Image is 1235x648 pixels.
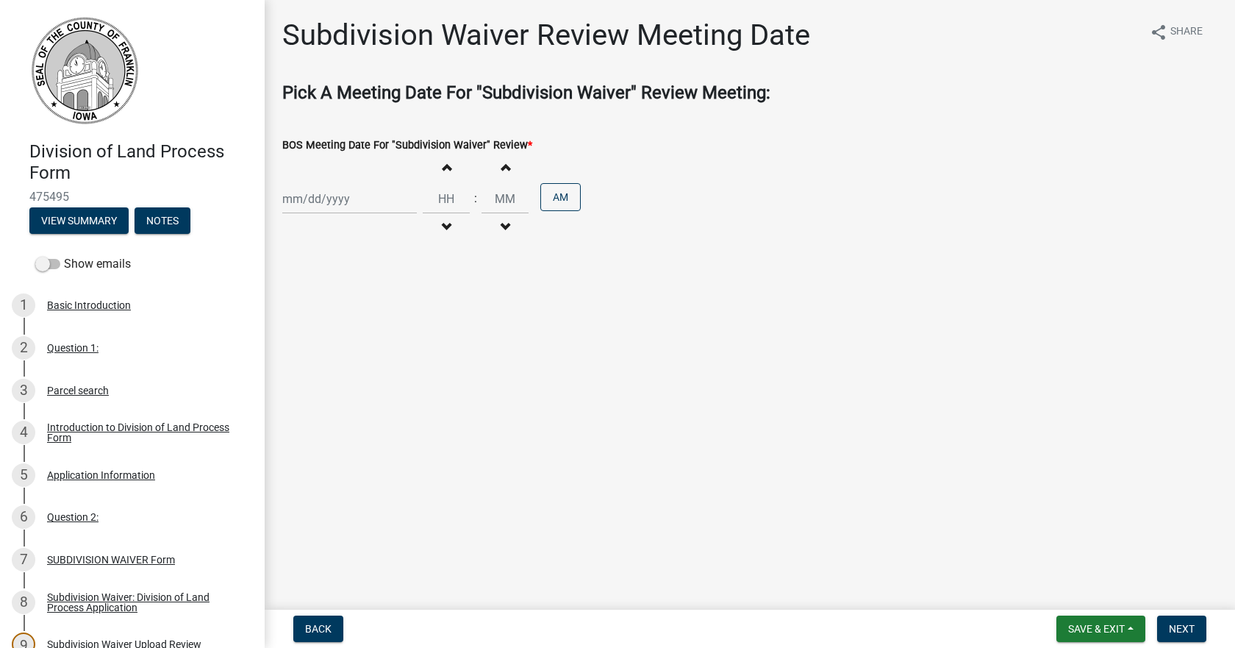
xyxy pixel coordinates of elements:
div: SUBDIVISION WAIVER Form [47,555,175,565]
div: 2 [12,336,35,360]
i: share [1150,24,1167,41]
h1: Subdivision Waiver Review Meeting Date [282,18,810,53]
div: : [470,190,482,207]
div: 5 [12,463,35,487]
div: 6 [12,505,35,529]
div: 4 [12,421,35,444]
button: Notes [135,207,190,234]
div: 1 [12,293,35,317]
h4: Division of Land Process Form [29,141,253,184]
div: Basic Introduction [47,300,131,310]
button: shareShare [1138,18,1214,46]
div: 8 [12,591,35,614]
span: 475495 [29,190,235,204]
div: Introduction to Division of Land Process Form [47,422,241,443]
input: Minutes [482,184,529,214]
strong: Pick A Meeting Date For "Subdivision Waiver" Review Meeting: [282,82,770,103]
div: Application Information [47,470,155,480]
input: Hours [423,184,470,214]
div: Question 2: [47,512,99,522]
div: Parcel search [47,385,109,396]
label: BOS Meeting Date For "Subdivision Waiver" Review [282,140,532,151]
input: mm/dd/yyyy [282,184,417,214]
label: Show emails [35,255,131,273]
div: Subdivision Waiver: Division of Land Process Application [47,592,241,613]
button: Back [293,616,343,642]
button: Next [1157,616,1206,642]
div: Question 1: [47,343,99,353]
wm-modal-confirm: Summary [29,216,129,227]
button: Save & Exit [1056,616,1145,642]
span: Back [305,623,332,635]
div: 7 [12,548,35,572]
span: Save & Exit [1068,623,1125,635]
span: Next [1169,623,1195,635]
div: 3 [12,379,35,402]
button: AM [540,183,581,211]
wm-modal-confirm: Notes [135,216,190,227]
img: Franklin County, Iowa [29,15,140,126]
button: View Summary [29,207,129,234]
span: Share [1170,24,1203,41]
